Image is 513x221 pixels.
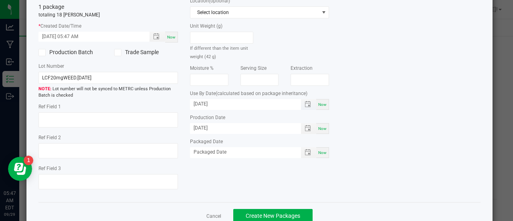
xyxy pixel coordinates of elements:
[206,213,221,220] a: Cancel
[38,4,64,10] span: 1 package
[38,134,178,141] label: Ref Field 2
[301,147,317,158] span: Toggle popup
[190,114,329,121] label: Production Date
[301,123,317,134] span: Toggle popup
[190,6,329,18] span: NO DATA FOUND
[190,46,248,59] small: If different than the item unit weight (42 g)
[190,65,228,72] label: Moisture %
[24,156,33,165] iframe: Resource center unread badge
[240,65,279,72] label: Serving Size
[318,150,327,155] span: Now
[190,138,329,145] label: Packaged Date
[38,11,178,18] p: totaling 18 [PERSON_NAME]
[38,103,178,110] label: Ref Field 1
[190,7,319,18] span: Select location
[38,63,178,70] label: Lot Number
[216,91,307,96] span: (calculated based on package inheritance)
[190,99,293,109] input: Use By Date
[38,22,178,30] label: Created Date/Time
[8,157,32,181] iframe: Resource center
[114,48,178,57] label: Trade Sample
[246,213,300,219] span: Create New Packages
[190,90,329,97] label: Use By Date
[38,48,102,57] label: Production Batch
[38,165,178,172] label: Ref Field 3
[301,99,317,110] span: Toggle popup
[190,147,293,157] input: Packaged Date
[149,32,165,42] span: Toggle popup
[318,126,327,131] span: Now
[190,22,254,30] label: Unit Weight (g)
[38,86,178,99] span: Lot number will not be synced to METRC unless Production Batch is checked
[167,35,176,39] span: Now
[38,32,141,42] input: Created Datetime
[318,102,327,107] span: Now
[190,123,293,133] input: Production Date
[291,65,329,72] label: Extraction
